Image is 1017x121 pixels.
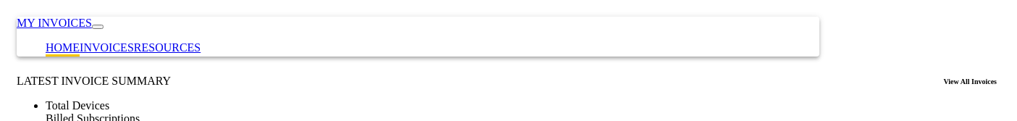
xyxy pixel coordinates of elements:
button: Toggle navigation [92,25,104,29]
a: RESOURCES [134,41,201,54]
span: LATEST INVOICE SUMMARY [17,75,171,88]
div: Total Devices [46,99,1000,112]
span: View All Invoices [943,75,1000,88]
a: INVOICES [80,41,134,54]
a: HOME [46,41,80,54]
a: MY INVOICES [17,17,92,29]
